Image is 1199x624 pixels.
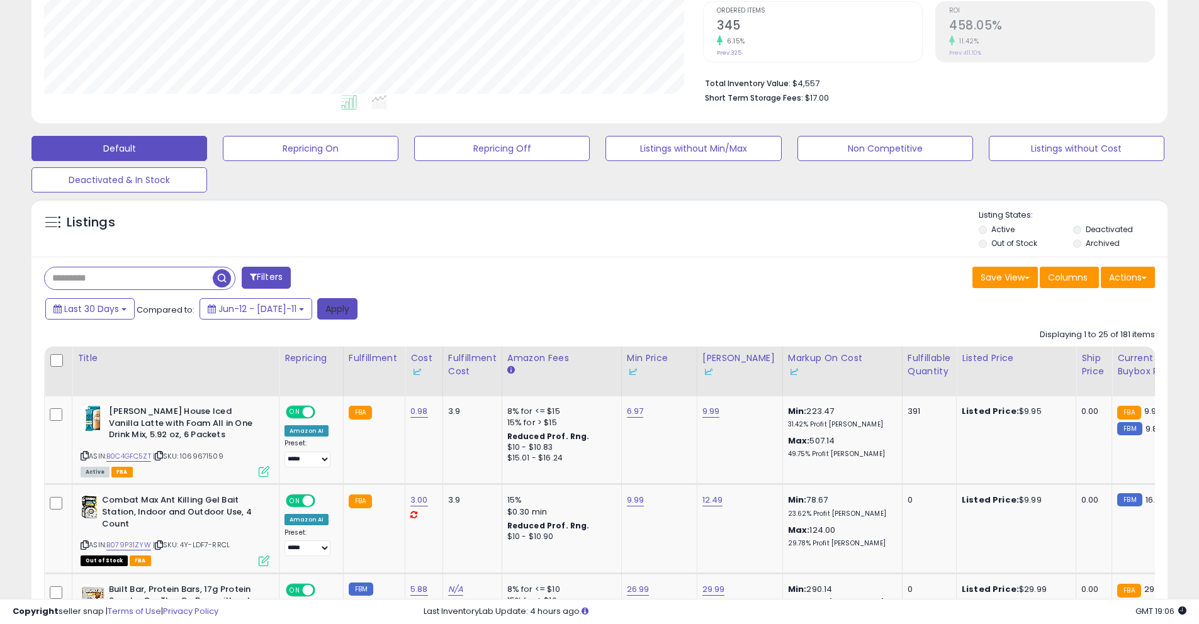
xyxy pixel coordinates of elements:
a: Terms of Use [108,605,161,617]
button: Listings without Cost [989,136,1164,161]
div: 0.00 [1081,584,1102,595]
div: $29.99 [962,584,1066,595]
a: 5.88 [410,583,428,596]
b: Min: [788,405,807,417]
div: Preset: [284,528,334,557]
a: 6.97 [627,405,644,418]
span: ON [287,407,303,418]
div: $10 - $10.90 [507,532,612,542]
b: Min: [788,583,807,595]
strong: Copyright [13,605,59,617]
img: InventoryLab Logo [410,365,423,378]
label: Active [991,224,1015,235]
a: 26.99 [627,583,650,596]
p: Listing States: [979,209,1168,221]
div: Ship Price [1081,352,1106,378]
b: Listed Price: [962,494,1019,506]
div: seller snap | | [13,606,218,618]
button: Non Competitive [797,136,973,161]
a: 12.49 [702,494,723,506]
small: 6.15% [723,36,745,46]
span: ROI [949,8,1154,14]
div: 124.00 [788,525,892,548]
div: 223.47 [788,406,892,429]
div: 8% for <= $10 [507,584,612,595]
span: 2025-08-11 19:06 GMT [1135,605,1186,617]
div: 0.00 [1081,406,1102,417]
li: $4,557 [705,75,1146,90]
div: 290.14 [788,584,892,607]
b: Max: [788,435,810,447]
small: FBM [349,582,373,596]
div: 8% for <= $15 [507,406,612,417]
div: $9.99 [962,494,1066,506]
a: 3.00 [410,494,428,506]
b: [PERSON_NAME] House Iced Vanilla Latte with Foam All in One Drink Mix, 5.92 oz, 6 Packets [109,406,262,444]
div: Some or all of the values in this column are provided from Inventory Lab. [410,365,437,378]
span: | SKU: 4Y-LDF7-RRCL [153,540,230,550]
div: [PERSON_NAME] [702,352,777,378]
div: Amazon AI [284,425,329,437]
img: InventoryLab Logo [627,365,639,378]
img: 51QxVF+Y6eL._SL40_.jpg [81,494,99,520]
button: Apply [317,298,357,320]
div: Some or all of the values in this column are provided from Inventory Lab. [702,365,777,378]
small: Prev: 325 [717,49,741,57]
span: ON [287,496,303,506]
a: Privacy Policy [163,605,218,617]
div: Displaying 1 to 25 of 181 items [1040,329,1155,341]
div: 507.14 [788,435,892,459]
a: 29.99 [702,583,725,596]
div: 15% [507,494,612,506]
div: Fulfillment Cost [448,352,497,378]
span: ON [287,584,303,595]
button: Filters [242,267,291,289]
b: Total Inventory Value: [705,78,791,89]
div: 15% for > $15 [507,417,612,428]
span: FBA [111,467,133,477]
small: FBA [1117,406,1140,420]
span: 9.89 [1146,423,1163,435]
div: Last InventoryLab Update: 4 hours ago. [424,606,1186,618]
p: 29.78% Profit [PERSON_NAME] [788,539,892,548]
div: Some or all of the values in this column are provided from Inventory Lab. [788,365,897,378]
span: Jun-12 - [DATE]-11 [218,303,296,315]
div: Fulfillable Quantity [908,352,951,378]
div: 0 [908,494,947,506]
div: 3.9 [448,406,492,417]
img: InventoryLab Logo [702,365,715,378]
img: 41i2EQCuD6L._SL40_.jpg [81,406,106,431]
span: All listings currently available for purchase on Amazon [81,467,110,477]
span: $17.00 [805,92,829,104]
small: FBM [1117,493,1142,506]
div: Some or all of the values in this column are provided from Inventory Lab. [627,365,692,378]
span: Last 30 Days [64,303,119,315]
button: Deactivated & In Stock [31,167,207,192]
span: OFF [313,496,334,506]
div: Title [77,352,274,365]
span: Columns [1048,271,1088,284]
span: 9.95 [1144,405,1162,417]
span: All listings that are currently out of stock and unavailable for purchase on Amazon [81,555,128,566]
div: Min Price [627,352,692,378]
button: Repricing Off [414,136,590,161]
a: 9.99 [627,494,645,506]
p: 31.42% Profit [PERSON_NAME] [788,420,892,429]
a: 0.98 [410,405,428,418]
div: $15.01 - $16.24 [507,453,612,464]
b: Short Term Storage Fees: [705,92,803,103]
button: Jun-12 - [DATE]-11 [200,298,312,320]
p: 49.75% Profit [PERSON_NAME] [788,450,892,459]
b: Listed Price: [962,405,1019,417]
a: 9.99 [702,405,720,418]
a: B079P31ZYW [106,540,151,550]
a: B0C4GFC5ZT [106,451,151,462]
div: Fulfillment [349,352,400,365]
div: Current Buybox Price [1117,352,1182,378]
div: 0.00 [1081,494,1102,506]
b: Reduced Prof. Rng. [507,431,590,442]
small: 11.42% [955,36,979,46]
b: Reduced Prof. Rng. [507,520,590,531]
div: Listed Price [962,352,1071,365]
span: OFF [313,407,334,418]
